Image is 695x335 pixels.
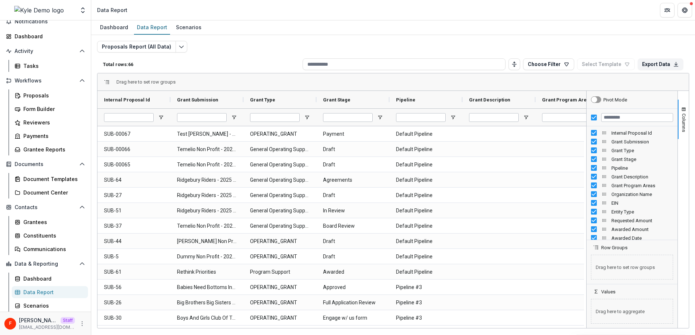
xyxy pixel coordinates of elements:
[23,302,82,309] div: Scenarios
[660,3,675,18] button: Partners
[250,234,310,249] span: OPERATING_GRANT
[9,321,12,326] div: Fanny
[3,75,88,86] button: Open Workflows
[23,146,82,153] div: Grantee Reports
[250,311,310,326] span: OPERATING_GRANT
[104,188,164,203] span: SUB-27
[611,227,673,232] span: Awarded Amount
[250,97,275,103] span: Grant Type
[177,311,237,326] span: Boys And Girls Club Of Transylvania County Inc - 2024 - Temelio General [PERSON_NAME]
[611,139,673,145] span: Grant Submission
[601,245,627,250] span: Row Groups
[12,130,88,142] a: Payments
[15,261,76,267] span: Data & Reporting
[23,105,82,113] div: Form Builder
[250,127,310,142] span: OPERATING_GRANT
[14,6,64,15] img: Kyle Demo logo
[12,173,88,185] a: Document Templates
[323,157,383,172] span: Draft
[611,148,673,153] span: Grant Type
[587,216,677,225] div: Requested Amount Column
[23,175,82,183] div: Document Templates
[116,79,176,85] span: Drag here to set row groups
[104,173,164,188] span: SUB-64
[15,161,76,167] span: Documents
[396,157,456,172] span: Default Pipeline
[103,62,300,67] p: Total rows: 66
[396,113,446,122] input: Pipeline Filter Input
[587,190,677,199] div: Organization Name Column
[104,203,164,218] span: SUB-51
[177,157,237,172] span: Temelio Non Profit - 2025 - Temelio General [PERSON_NAME]
[601,289,615,294] span: Values
[23,119,82,126] div: Reviewers
[323,265,383,280] span: Awarded
[116,79,176,85] div: Row Groups
[587,146,677,155] div: Grant Type Column
[250,173,310,188] span: General Operating Support
[3,201,88,213] button: Open Contacts
[177,203,237,218] span: Ridgebury Riders - 2025 - Temelio General [PERSON_NAME]
[134,20,170,35] a: Data Report
[396,97,415,103] span: Pipeline
[61,317,75,324] p: Staff
[12,243,88,255] a: Communications
[591,299,673,324] span: Drag here to aggregate
[177,113,227,122] input: Grant Submission Filter Input
[23,189,82,196] div: Document Center
[12,216,88,228] a: Grantees
[104,265,164,280] span: SUB-61
[177,280,237,295] span: Babies Need Bottoms Inc - 2024 - Temelio General Grant Proposal
[587,181,677,190] div: Grant Program Areas Column
[638,58,683,70] button: Export Data
[23,62,82,70] div: Tasks
[177,219,237,234] span: Temelio Non Profit - 2024 - Temelio General [PERSON_NAME]
[508,58,520,70] button: Toggle auto height
[323,113,373,122] input: Grant Stage Filter Input
[104,97,150,103] span: Internal Proposal Id
[15,19,85,25] span: Notifications
[523,58,574,70] button: Choose Filter
[177,188,237,203] span: Ridgebury Riders - 2025 - Temelio General [PERSON_NAME]
[3,258,88,270] button: Open Data & Reporting
[3,158,88,170] button: Open Documents
[396,173,456,188] span: Default Pipeline
[12,286,88,298] a: Data Report
[587,172,677,181] div: Grant Description Column
[681,113,687,132] span: Columns
[12,273,88,285] a: Dashboard
[323,188,383,203] span: Draft
[611,157,673,162] span: Grant Stage
[3,30,88,42] a: Dashboard
[611,209,673,215] span: Entity Type
[173,20,204,35] a: Scenarios
[396,265,456,280] span: Default Pipeline
[15,32,82,40] div: Dashboard
[104,311,164,326] span: SUB-30
[396,249,456,264] span: Default Pipeline
[177,249,237,264] span: Dummy Non Profit - 2024 - Temelio General [PERSON_NAME]
[323,311,383,326] span: Engage w/ us form
[323,173,383,188] span: Agreements
[587,225,677,234] div: Awarded Amount Column
[377,115,383,120] button: Open Filter Menu
[250,157,310,172] span: General Operating Support
[23,245,82,253] div: Communications
[250,142,310,157] span: General Operating Support
[323,219,383,234] span: Board Review
[304,115,310,120] button: Open Filter Menu
[177,173,237,188] span: Ridgebury Riders - 2025 - Temelio General [PERSON_NAME]
[78,319,87,328] button: More
[323,295,383,310] span: Full Application Review
[12,143,88,155] a: Grantee Reports
[603,97,627,103] div: Pivot Mode
[323,127,383,142] span: Payment
[396,311,456,326] span: Pipeline #3
[469,97,510,103] span: Grant Description
[176,41,187,53] button: Edit selected report
[250,188,310,203] span: General Operating Support
[587,199,677,207] div: EIN Column
[323,203,383,218] span: In Review
[250,203,310,218] span: General Operating Support
[250,280,310,295] span: OPERATING_GRANT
